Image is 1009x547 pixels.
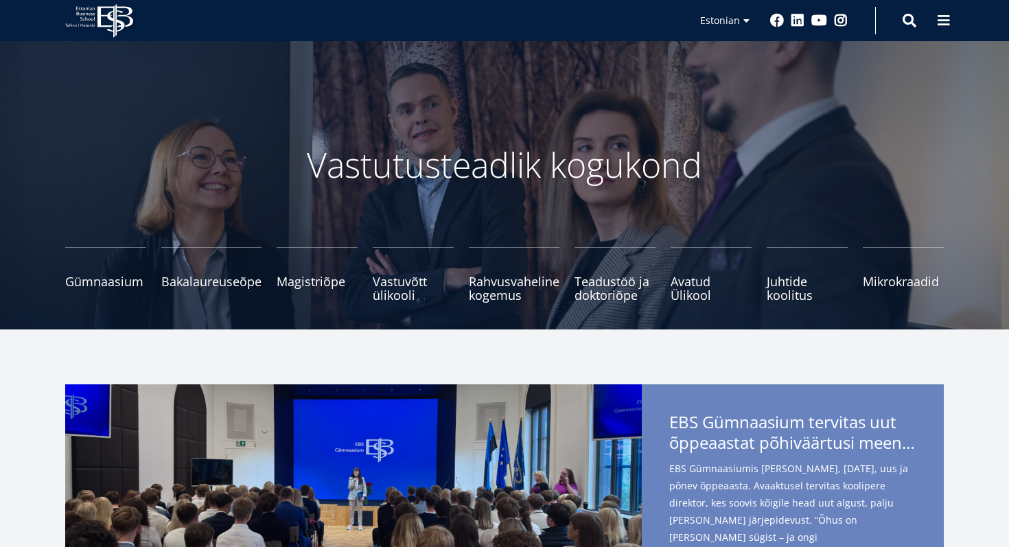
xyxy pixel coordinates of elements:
a: Facebook [770,14,784,27]
a: Linkedin [791,14,804,27]
span: Rahvusvaheline kogemus [469,275,559,302]
span: Gümnaasium [65,275,146,288]
span: Magistriõpe [277,275,358,288]
span: õppeaastat põhiväärtusi meenutades [669,432,916,453]
span: Juhtide koolitus [767,275,848,302]
a: Mikrokraadid [863,247,944,302]
a: Instagram [834,14,848,27]
span: Teadustöö ja doktoriõpe [575,275,656,302]
span: Mikrokraadid [863,275,944,288]
a: Teadustöö ja doktoriõpe [575,247,656,302]
a: Avatud Ülikool [671,247,752,302]
a: Magistriõpe [277,247,358,302]
a: Rahvusvaheline kogemus [469,247,559,302]
a: Juhtide koolitus [767,247,848,302]
span: Bakalaureuseõpe [161,275,262,288]
span: Avatud Ülikool [671,275,752,302]
a: Youtube [811,14,827,27]
span: EBS Gümnaasium tervitas uut [669,412,916,457]
span: Vastuvõtt ülikooli [373,275,454,302]
a: Gümnaasium [65,247,146,302]
a: Vastuvõtt ülikooli [373,247,454,302]
p: Vastutusteadlik kogukond [141,144,868,185]
a: Bakalaureuseõpe [161,247,262,302]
